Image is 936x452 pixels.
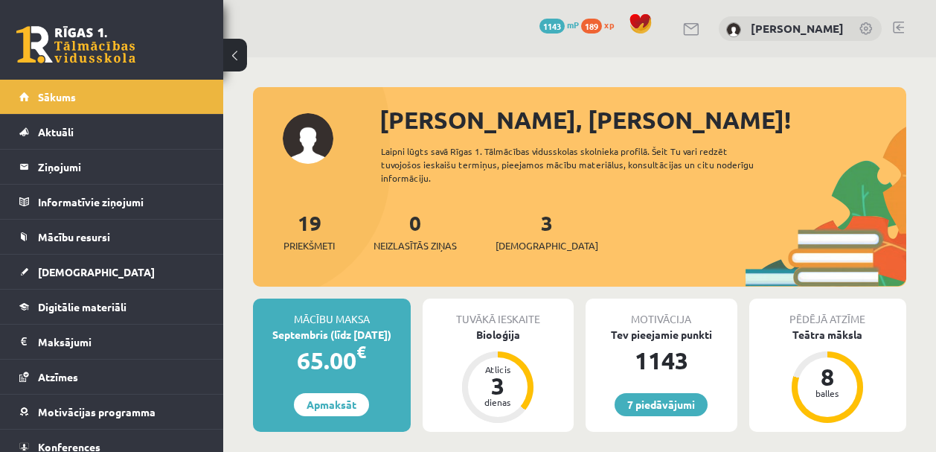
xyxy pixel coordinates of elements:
[475,374,520,398] div: 3
[38,185,205,219] legend: Informatīvie ziņojumi
[19,185,205,219] a: Informatīvie ziņojumi
[726,22,741,37] img: Jana Sarkaniča
[751,21,844,36] a: [PERSON_NAME]
[38,300,126,313] span: Digitālie materiāli
[356,341,366,363] span: €
[805,365,850,389] div: 8
[19,325,205,359] a: Maksājumi
[38,230,110,243] span: Mācību resursi
[253,299,411,327] div: Mācību maksa
[539,19,565,34] span: 1143
[294,393,369,416] a: Apmaksāt
[38,405,156,418] span: Motivācijas programma
[374,209,457,253] a: 0Neizlasītās ziņas
[38,370,78,383] span: Atzīmes
[423,299,574,327] div: Tuvākā ieskaite
[283,238,335,253] span: Priekšmeti
[253,343,411,378] div: 65.00
[19,255,205,289] a: [DEMOGRAPHIC_DATA]
[604,19,614,31] span: xp
[586,299,737,327] div: Motivācija
[586,327,737,343] div: Tev pieejamie punkti
[19,80,205,114] a: Sākums
[567,19,579,31] span: mP
[423,327,574,425] a: Bioloģija Atlicis 3 dienas
[38,325,205,359] legend: Maksājumi
[581,19,602,34] span: 189
[16,26,135,63] a: Rīgas 1. Tālmācības vidusskola
[253,327,411,343] div: Septembris (līdz [DATE])
[539,19,579,31] a: 1143 mP
[38,265,155,278] span: [DEMOGRAPHIC_DATA]
[19,290,205,324] a: Digitālie materiāli
[19,360,205,394] a: Atzīmes
[749,299,907,327] div: Pēdējā atzīme
[381,144,773,185] div: Laipni lūgts savā Rīgas 1. Tālmācības vidusskolas skolnieka profilā. Šeit Tu vari redzēt tuvojošo...
[581,19,621,31] a: 189 xp
[19,115,205,149] a: Aktuāli
[283,209,335,253] a: 19Priekšmeti
[379,102,906,138] div: [PERSON_NAME], [PERSON_NAME]!
[805,389,850,398] div: balles
[475,398,520,407] div: dienas
[374,238,457,253] span: Neizlasītās ziņas
[38,90,76,104] span: Sākums
[38,150,205,184] legend: Ziņojumi
[475,365,520,374] div: Atlicis
[749,327,907,425] a: Teātra māksla 8 balles
[19,220,205,254] a: Mācību resursi
[19,395,205,429] a: Motivācijas programma
[423,327,574,343] div: Bioloģija
[615,393,708,416] a: 7 piedāvājumi
[496,238,598,253] span: [DEMOGRAPHIC_DATA]
[38,125,74,139] span: Aktuāli
[586,343,737,378] div: 1143
[496,209,598,253] a: 3[DEMOGRAPHIC_DATA]
[19,150,205,184] a: Ziņojumi
[749,327,907,343] div: Teātra māksla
